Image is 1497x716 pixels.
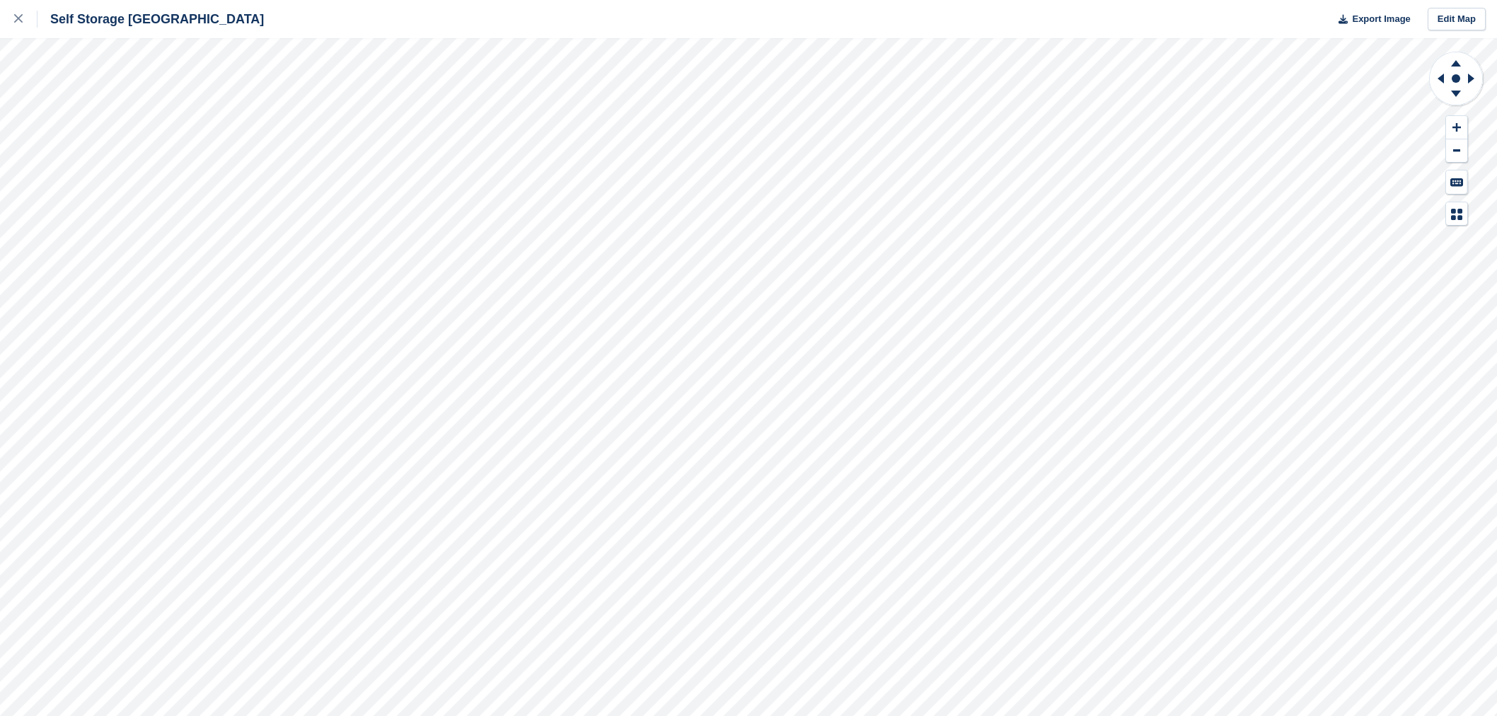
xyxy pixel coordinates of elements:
a: Edit Map [1428,8,1486,31]
div: Self Storage [GEOGRAPHIC_DATA] [37,11,264,28]
span: Export Image [1352,12,1410,26]
button: Export Image [1330,8,1411,31]
button: Zoom In [1446,116,1467,139]
button: Map Legend [1446,202,1467,226]
button: Zoom Out [1446,139,1467,163]
button: Keyboard Shortcuts [1446,171,1467,194]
